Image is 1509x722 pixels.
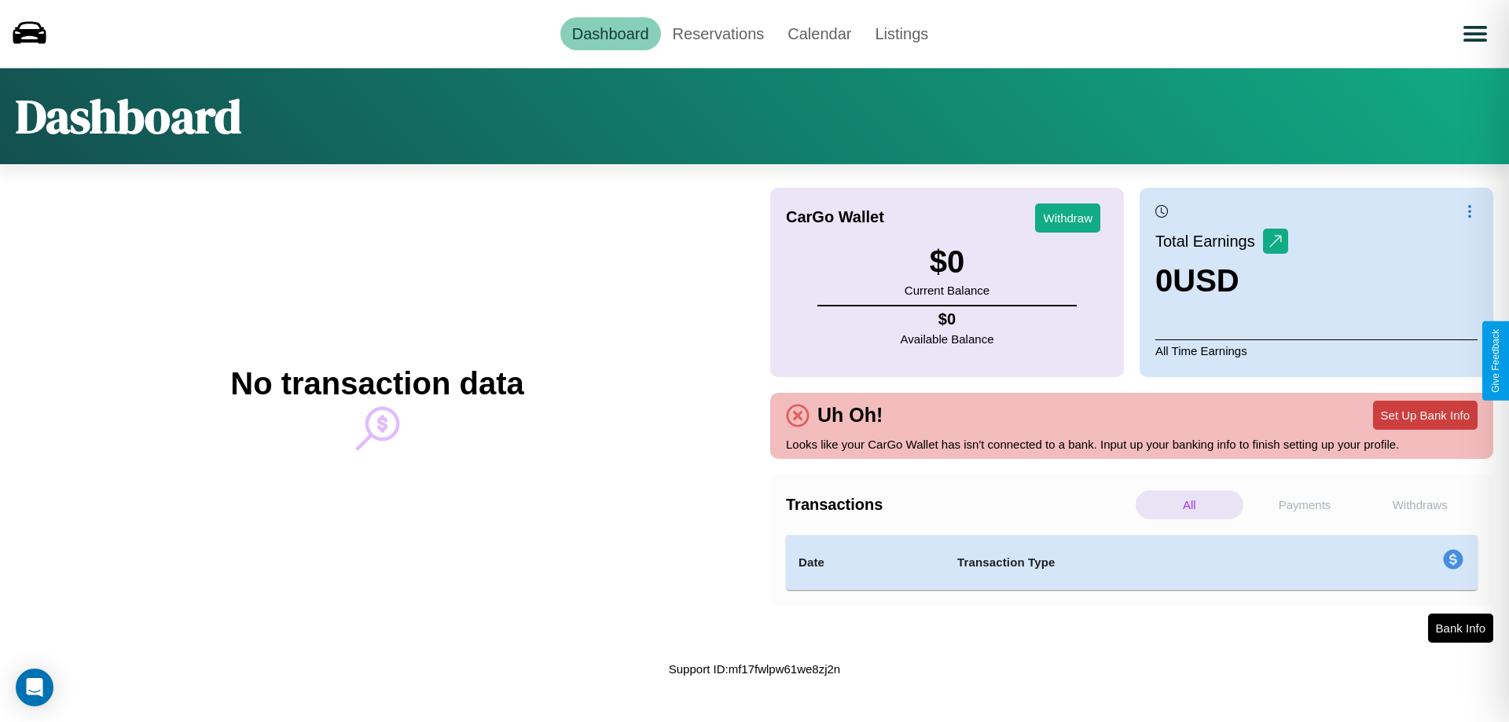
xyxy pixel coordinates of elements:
[901,328,994,350] p: Available Balance
[1155,227,1263,255] p: Total Earnings
[1136,490,1243,519] p: All
[957,553,1314,572] h4: Transaction Type
[16,84,241,148] h1: Dashboard
[1251,490,1359,519] p: Payments
[810,404,890,427] h4: Uh Oh!
[799,553,932,572] h4: Date
[1428,614,1493,643] button: Bank Info
[863,17,940,50] a: Listings
[901,310,994,328] h4: $ 0
[786,496,1132,514] h4: Transactions
[1155,263,1288,299] h3: 0 USD
[669,658,840,680] p: Support ID: mf17fwlpw61we8zj2n
[1453,12,1497,56] button: Open menu
[905,280,989,301] p: Current Balance
[661,17,777,50] a: Reservations
[16,669,53,706] div: Open Intercom Messenger
[1490,329,1501,393] div: Give Feedback
[776,17,863,50] a: Calendar
[786,208,884,226] h4: CarGo Wallet
[786,535,1478,590] table: simple table
[786,434,1478,455] p: Looks like your CarGo Wallet has isn't connected to a bank. Input up your banking info to finish ...
[1373,401,1478,430] button: Set Up Bank Info
[1035,203,1100,233] button: Withdraw
[230,366,523,401] h2: No transaction data
[1155,339,1478,361] p: All Time Earnings
[1366,490,1474,519] p: Withdraws
[560,17,661,50] a: Dashboard
[905,244,989,280] h3: $ 0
